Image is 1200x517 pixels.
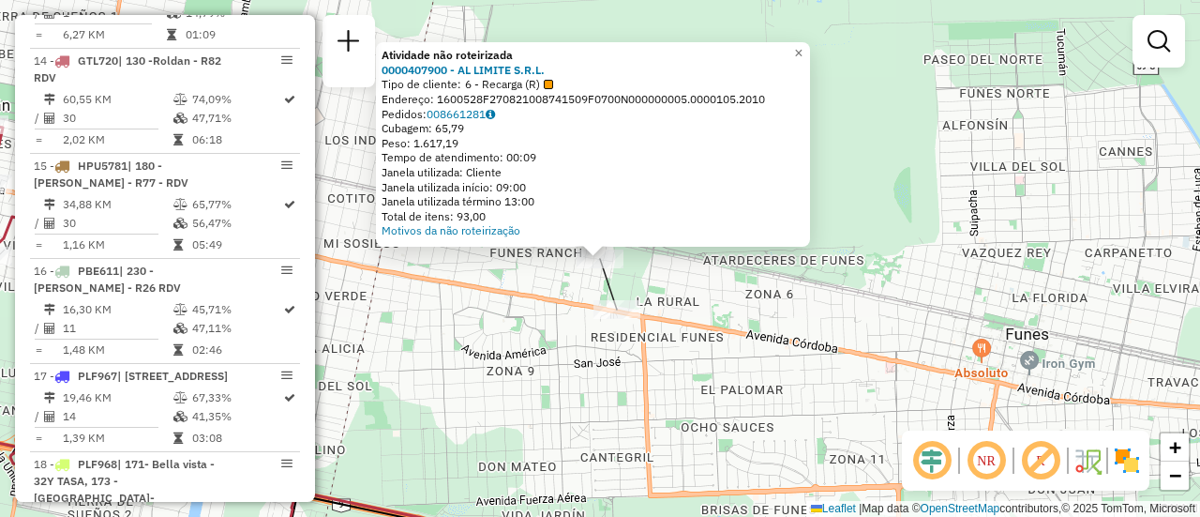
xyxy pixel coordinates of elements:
td: 74,09% [191,90,282,109]
i: Observações [486,109,495,120]
i: Tempo total em rota [173,134,183,145]
td: / [34,214,43,233]
i: Distância Total [44,304,55,315]
td: 34,88 KM [62,195,172,214]
td: 1,16 KM [62,236,172,254]
span: | [859,502,862,515]
td: = [34,130,43,149]
a: Zoom out [1161,462,1189,490]
strong: Atividade não roteirizada [382,48,513,62]
td: 05:49 [191,236,282,254]
a: Motivos da não roteirização [382,223,520,237]
span: PBE611 [78,264,119,278]
img: Exibir/Ocultar setores [1112,446,1142,476]
i: % de utilização da cubagem [173,323,187,334]
td: 06:18 [191,130,282,149]
td: 65,77% [191,195,282,214]
span: | [STREET_ADDRESS] [117,369,228,383]
div: Janela utilizada término 13:00 [382,194,804,209]
td: 47,11% [191,319,282,338]
a: Nova sessão e pesquisa [330,23,367,65]
span: Exibir rótulo [1018,438,1063,483]
span: | 230 - [PERSON_NAME] - R26 RDV [34,264,181,295]
i: Total de Atividades [44,411,55,422]
i: Distância Total [44,94,55,105]
span: | 180 - [PERSON_NAME] - R77 - RDV [34,159,188,190]
td: 56,47% [191,214,282,233]
span: 15 - [34,159,188,190]
i: % de utilização do peso [173,392,187,403]
a: Close popup [787,42,810,65]
div: Janela utilizada início: 09:00 [382,180,804,195]
a: 0000407900 - AL LIMITE S.R.L. [382,63,545,77]
td: = [34,25,43,44]
td: 14 [62,407,172,426]
i: Total de Atividades [44,323,55,334]
em: Opções [281,54,292,66]
div: Tipo de cliente: [382,77,804,92]
i: Rota otimizada [284,94,295,105]
span: − [1169,464,1181,487]
div: Cubagem: 65,79 [382,121,804,136]
td: 01:09 [185,25,282,44]
i: % de utilização da cubagem [173,113,187,124]
em: Opções [281,265,292,276]
i: Tempo total em rota [173,344,183,356]
i: % de utilização do peso [173,94,187,105]
td: 30 [62,109,172,128]
span: HPU5781 [78,159,127,173]
i: % de utilização do peso [173,304,187,315]
td: 1,48 KM [62,341,172,359]
span: GTL720 [78,53,118,68]
td: / [34,319,43,338]
td: 67,33% [191,388,282,407]
div: Atividade não roteirizada - AL LIMITE S.R.L. [577,250,623,268]
a: OpenStreetMap [921,502,1000,515]
td: 1,39 KM [62,429,172,448]
i: Rota otimizada [284,392,295,403]
a: Leaflet [811,502,856,515]
i: % de utilização do peso [173,199,187,210]
i: Distância Total [44,199,55,210]
td: 2,02 KM [62,130,172,149]
span: Ocultar deslocamento [909,438,954,483]
i: % de utilização da cubagem [173,218,187,229]
i: % de utilização da cubagem [173,411,187,422]
td: 6,27 KM [62,25,166,44]
a: Exibir filtros [1140,23,1177,60]
i: Total de Atividades [44,113,55,124]
td: / [34,407,43,426]
span: PLF967 [78,369,117,383]
i: Total de Atividades [44,218,55,229]
span: 17 - [34,369,228,383]
div: Peso: 1.617,19 [382,136,804,151]
td: = [34,341,43,359]
td: 16,30 KM [62,300,172,319]
div: Janela utilizada: Cliente [382,165,804,180]
i: Tempo total em rota [167,29,176,40]
div: Tempo de atendimento: 00:09 [382,150,804,165]
span: 16 - [34,264,181,295]
td: 60,55 KM [62,90,172,109]
td: 47,71% [191,109,282,128]
i: Tempo total em rota [173,239,183,251]
div: Total de itens: 93,00 [382,209,804,224]
span: 14 - [34,53,221,84]
a: 008661281 [427,107,495,121]
span: Ocultar NR [964,438,1009,483]
td: / [34,109,43,128]
td: 45,71% [191,300,282,319]
img: Fluxo de ruas [1072,446,1102,476]
div: Atividade não roteirizada - AL LIMITE S.R.L. [593,300,640,319]
td: 02:46 [191,341,282,359]
div: Map data © contributors,© 2025 TomTom, Microsoft [806,501,1200,517]
span: | 130 -Roldan - R82 RDV [34,53,221,84]
i: Tempo total em rota [173,433,183,444]
em: Opções [281,160,292,171]
em: Opções [281,370,292,381]
td: 41,35% [191,407,282,426]
i: Rota otimizada [284,304,295,315]
a: Zoom in [1161,433,1189,462]
i: Rota otimizada [284,199,295,210]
